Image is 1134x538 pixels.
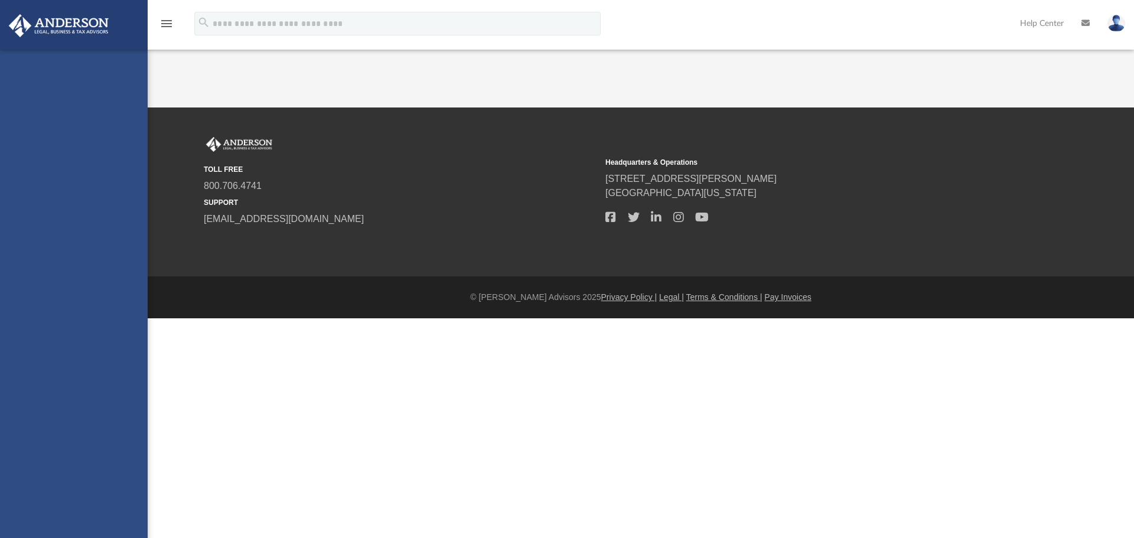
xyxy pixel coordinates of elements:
i: menu [159,17,174,31]
a: Pay Invoices [764,292,811,302]
i: search [197,16,210,29]
a: Legal | [659,292,684,302]
small: Headquarters & Operations [605,157,999,168]
img: User Pic [1107,15,1125,32]
img: Anderson Advisors Platinum Portal [204,137,275,152]
div: © [PERSON_NAME] Advisors 2025 [148,291,1134,304]
a: Terms & Conditions | [686,292,762,302]
small: TOLL FREE [204,164,597,175]
a: [GEOGRAPHIC_DATA][US_STATE] [605,188,757,198]
small: SUPPORT [204,197,597,208]
a: [EMAIL_ADDRESS][DOMAIN_NAME] [204,214,364,224]
a: menu [159,22,174,31]
a: [STREET_ADDRESS][PERSON_NAME] [605,174,777,184]
a: 800.706.4741 [204,181,262,191]
a: Privacy Policy | [601,292,657,302]
img: Anderson Advisors Platinum Portal [5,14,112,37]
